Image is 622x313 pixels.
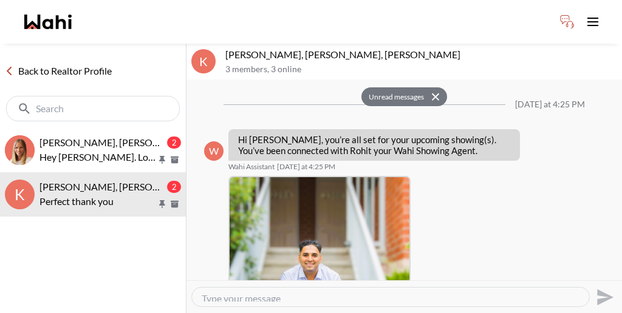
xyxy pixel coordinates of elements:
[202,292,579,301] textarea: Type your message
[277,162,335,172] time: 2025-09-14T20:25:28.206Z
[5,180,35,209] div: K
[167,181,181,193] div: 2
[24,15,72,29] a: Wahi homepage
[167,136,181,149] div: 2
[157,199,168,209] button: Pin
[204,141,224,161] div: W
[581,10,605,34] button: Toggle open navigation menu
[36,103,152,115] input: Search
[515,99,585,110] div: [DATE] at 4:25 PM
[191,49,216,73] div: K
[238,134,510,156] p: Hi [PERSON_NAME], you’re all set for your upcoming showing(s). You’ve been connected with Rohit y...
[157,155,168,165] button: Pin
[39,136,195,148] span: [PERSON_NAME], [PERSON_NAME]
[228,162,275,172] span: Wahi Assistant
[590,283,617,311] button: Send
[39,181,275,192] span: [PERSON_NAME], [PERSON_NAME], [PERSON_NAME]
[39,194,157,209] p: Perfect thank you
[225,64,617,75] p: 3 members , 3 online
[5,135,35,165] div: Kathy Fratric, Michelle
[39,150,157,164] p: Hey [PERSON_NAME]. Looks like [PERSON_NAME] has them both arranged [DATE].
[168,199,181,209] button: Archive
[5,135,35,165] img: K
[361,87,428,107] button: Unread messages
[225,49,617,61] p: [PERSON_NAME], [PERSON_NAME], [PERSON_NAME]
[168,155,181,165] button: Archive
